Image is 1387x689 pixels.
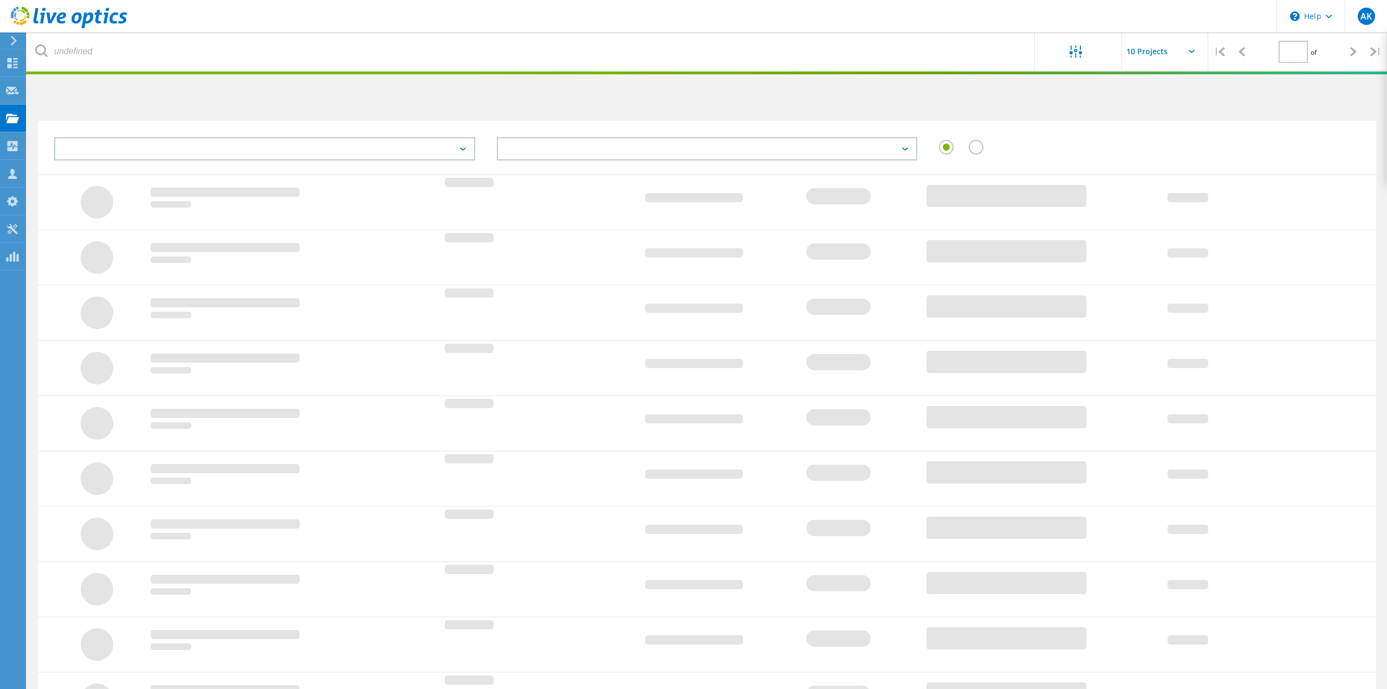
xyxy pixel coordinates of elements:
svg: \n [1290,11,1300,21]
div: | [1208,33,1230,71]
div: | [1365,33,1387,71]
span: of [1311,48,1317,57]
input: undefined [27,33,1035,70]
span: AK [1360,12,1372,21]
a: Live Optics Dashboard [11,23,127,30]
